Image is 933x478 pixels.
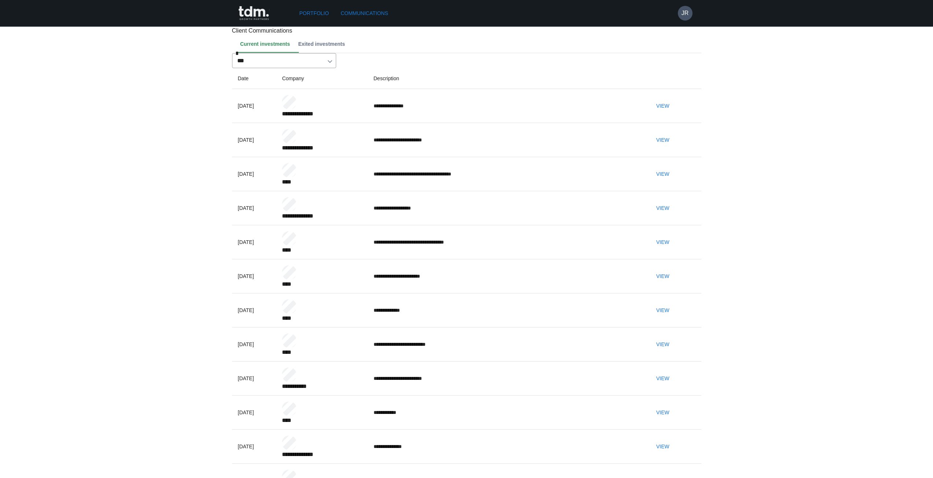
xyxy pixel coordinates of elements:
[232,430,276,464] td: [DATE]
[651,201,675,215] button: View
[651,440,675,453] button: View
[651,338,675,351] button: View
[682,9,689,18] h6: JR
[651,133,675,147] button: View
[678,6,693,21] button: JR
[232,225,276,259] td: [DATE]
[651,372,675,385] button: View
[232,293,276,327] td: [DATE]
[238,35,296,53] button: Current investments
[232,157,276,191] td: [DATE]
[297,7,332,20] a: Portfolio
[651,406,675,419] button: View
[232,327,276,362] td: [DATE]
[651,304,675,317] button: View
[651,236,675,249] button: View
[232,26,701,35] p: Client Communications
[232,362,276,396] td: [DATE]
[368,68,645,89] th: Description
[232,396,276,430] td: [DATE]
[651,99,675,113] button: View
[232,89,276,123] td: [DATE]
[651,270,675,283] button: View
[276,68,367,89] th: Company
[232,191,276,225] td: [DATE]
[651,167,675,181] button: View
[296,35,351,53] button: Exited investments
[232,259,276,293] td: [DATE]
[232,68,276,89] th: Date
[238,35,701,53] div: Client notes tab
[338,7,391,20] a: Communications
[232,123,276,157] td: [DATE]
